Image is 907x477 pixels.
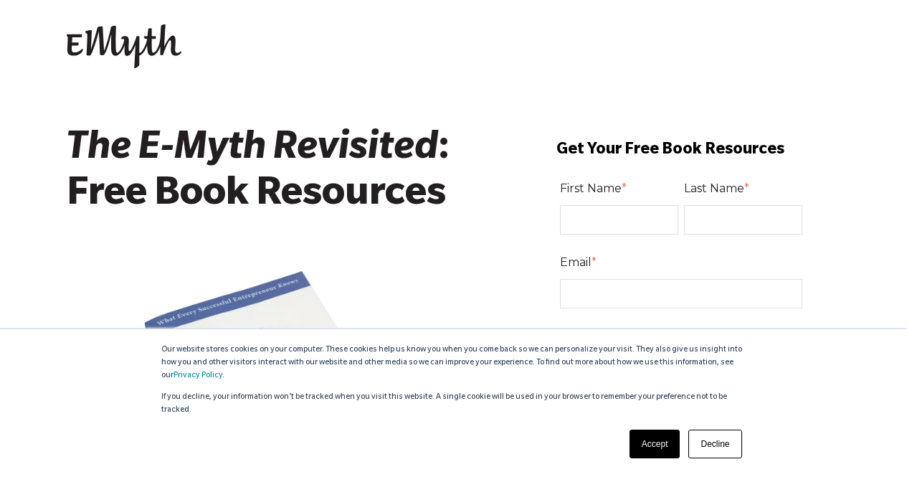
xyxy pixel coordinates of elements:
[67,24,181,69] img: EMyth
[67,129,511,220] h2: : Free Book Resources
[174,372,222,380] a: Privacy Policy
[67,130,438,173] em: The E-Myth Revisited
[560,181,622,195] span: First Name
[528,140,841,162] h3: Get Your Free Book Resources
[630,430,680,458] a: Accept
[688,430,741,458] a: Decline
[161,391,746,417] p: If you decline, your information won’t be tracked when you visit this website. A single cookie wi...
[560,255,592,269] span: Email
[684,181,744,195] span: Last Name
[161,344,746,382] p: Our website stores cookies on your computer. These cookies help us know you when you come back so...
